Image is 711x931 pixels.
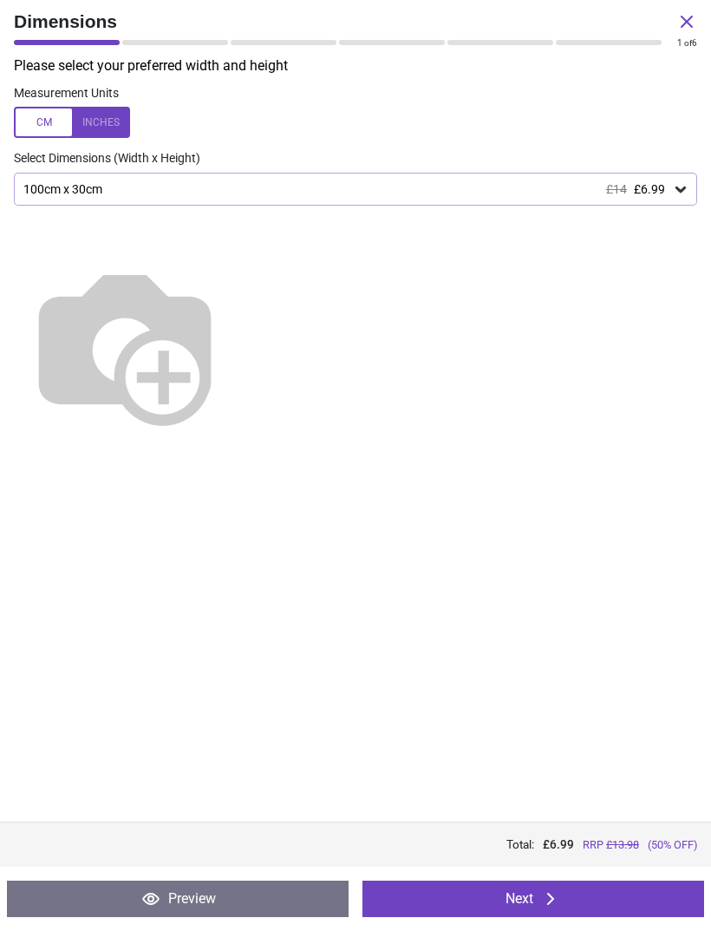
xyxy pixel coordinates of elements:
[648,837,697,853] span: (50% OFF)
[677,38,682,48] span: 1
[583,837,639,853] span: RRP
[634,182,665,196] span: £6.99
[14,233,236,456] img: Helper for size comparison
[606,838,639,851] span: £ 13.98
[14,9,676,34] span: Dimensions
[543,836,574,853] span: £
[14,56,711,75] p: Please select your preferred width and height
[550,837,574,851] span: 6.99
[14,836,697,853] div: Total:
[14,85,119,102] label: Measurement Units
[7,881,349,917] button: Preview
[677,37,697,49] div: of 6
[362,881,704,917] button: Next
[22,182,672,197] div: 100cm x 30cm
[606,182,627,196] span: £14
